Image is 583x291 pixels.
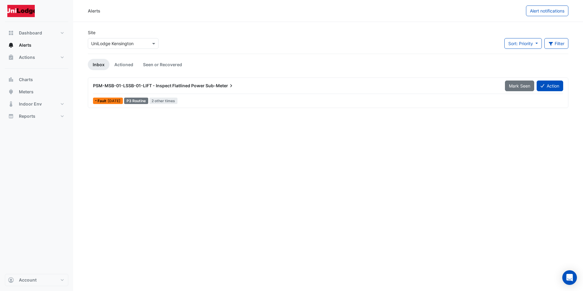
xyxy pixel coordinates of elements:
span: Indoor Env [19,101,42,107]
app-icon: Alerts [8,42,14,48]
button: Meters [5,86,68,98]
span: Sun 05-Oct-2025 00:45 AEST [108,99,120,103]
button: Mark Seen [505,81,534,91]
span: 2 other times [149,98,178,104]
span: Meters [19,89,34,95]
button: Reports [5,110,68,122]
div: Open Intercom Messenger [562,270,577,285]
app-icon: Meters [8,89,14,95]
span: Sub-Meter [206,83,234,89]
span: Alerts [19,42,31,48]
label: Site [88,29,95,36]
button: Alert notifications [526,5,568,16]
div: P3 Routine [124,98,148,104]
app-icon: Actions [8,54,14,60]
app-icon: Reports [8,113,14,119]
button: Dashboard [5,27,68,39]
button: Indoor Env [5,98,68,110]
img: Company Logo [7,5,35,17]
span: Account [19,277,37,283]
button: Alerts [5,39,68,51]
button: Charts [5,74,68,86]
div: Alerts [88,8,100,14]
app-icon: Indoor Env [8,101,14,107]
button: Actions [5,51,68,63]
span: PSM-MSB-01-LSSB-01-LIFT - Inspect Flatlined Power [93,83,205,88]
app-icon: Charts [8,77,14,83]
span: Dashboard [19,30,42,36]
button: Filter [544,38,569,49]
a: Actioned [109,59,138,70]
span: Sort: Priority [508,41,533,46]
app-icon: Dashboard [8,30,14,36]
span: Reports [19,113,35,119]
span: Actions [19,54,35,60]
a: Inbox [88,59,109,70]
a: Seen or Recovered [138,59,187,70]
button: Sort: Priority [504,38,542,49]
span: Mark Seen [509,83,530,88]
button: Action [537,81,563,91]
button: Account [5,274,68,286]
span: Alert notifications [530,8,564,13]
span: Fault [98,99,108,103]
span: Charts [19,77,33,83]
